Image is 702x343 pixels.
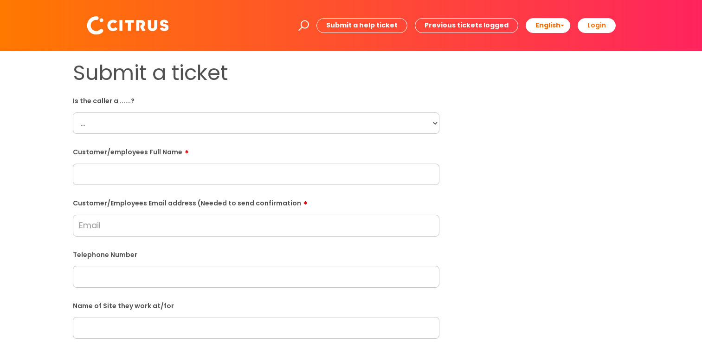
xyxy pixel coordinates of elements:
[73,215,439,236] input: Email
[587,20,606,30] b: Login
[73,60,439,86] h1: Submit a ticket
[578,18,616,33] a: Login
[535,20,560,30] span: English
[73,145,439,156] label: Customer/employees Full Name
[73,249,439,259] label: Telephone Number
[316,18,407,33] a: Submit a help ticket
[73,95,439,105] label: Is the caller a ......?
[73,300,439,310] label: Name of Site they work at/for
[415,18,518,33] a: Previous tickets logged
[73,196,439,207] label: Customer/Employees Email address (Needed to send confirmation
